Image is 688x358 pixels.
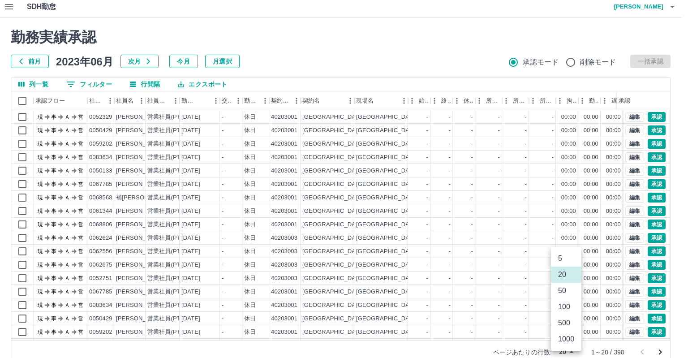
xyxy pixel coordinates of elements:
li: 5 [551,250,581,267]
li: 500 [551,315,581,331]
li: 1000 [551,331,581,347]
li: 20 [551,267,581,283]
li: 50 [551,283,581,299]
li: 100 [551,299,581,315]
